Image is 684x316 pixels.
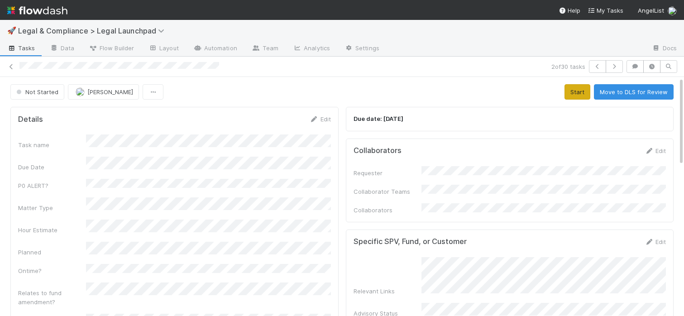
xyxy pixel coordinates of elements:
[244,42,286,56] a: Team
[354,287,421,296] div: Relevant Links
[354,146,402,155] h5: Collaborators
[10,84,64,100] button: Not Started
[18,115,43,124] h5: Details
[564,84,590,100] button: Start
[588,7,623,14] span: My Tasks
[18,225,86,235] div: Hour Estimate
[43,42,81,56] a: Data
[18,181,86,190] div: P0 ALERT?
[645,147,666,154] a: Edit
[354,115,403,122] strong: Due date: [DATE]
[7,3,67,18] img: logo-inverted-e16ddd16eac7371096b0.svg
[354,237,467,246] h5: Specific SPV, Fund, or Customer
[638,7,664,14] span: AngelList
[7,27,16,34] span: 🚀
[18,266,86,275] div: Ontime?
[18,163,86,172] div: Due Date
[18,288,86,306] div: Relates to fund amendment?
[354,187,421,196] div: Collaborator Teams
[286,42,337,56] a: Analytics
[76,87,85,96] img: avatar_b5be9b1b-4537-4870-b8e7-50cc2287641b.png
[18,203,86,212] div: Matter Type
[18,26,169,35] span: Legal & Compliance > Legal Launchpad
[186,42,244,56] a: Automation
[354,168,421,177] div: Requester
[18,248,86,257] div: Planned
[337,42,387,56] a: Settings
[310,115,331,123] a: Edit
[7,43,35,53] span: Tasks
[68,84,139,100] button: [PERSON_NAME]
[645,238,666,245] a: Edit
[18,140,86,149] div: Task name
[594,84,674,100] button: Move to DLS for Review
[87,88,133,96] span: [PERSON_NAME]
[551,62,585,71] span: 2 of 30 tasks
[81,42,141,56] a: Flow Builder
[354,206,421,215] div: Collaborators
[588,6,623,15] a: My Tasks
[668,6,677,15] img: avatar_ba22fd42-677f-4b89-aaa3-073be741e398.png
[559,6,580,15] div: Help
[89,43,134,53] span: Flow Builder
[14,88,58,96] span: Not Started
[645,42,684,56] a: Docs
[141,42,186,56] a: Layout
